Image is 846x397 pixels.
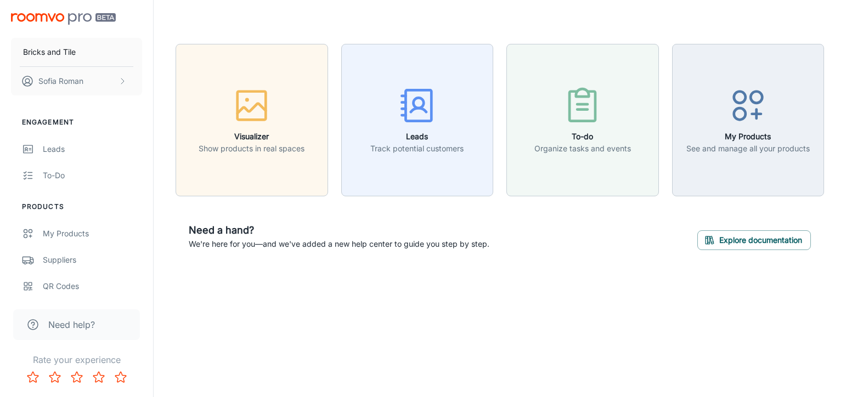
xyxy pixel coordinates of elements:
[43,254,142,266] div: Suppliers
[506,44,659,196] button: To-doOrganize tasks and events
[11,67,142,95] button: Sofia Roman
[38,75,83,87] p: Sofia Roman
[23,46,76,58] p: Bricks and Tile
[686,143,810,155] p: See and manage all your products
[176,44,328,196] button: VisualizerShow products in real spaces
[43,280,142,292] div: QR Codes
[341,114,494,124] a: LeadsTrack potential customers
[189,223,489,238] h6: Need a hand?
[43,143,142,155] div: Leads
[672,114,825,124] a: My ProductsSee and manage all your products
[199,131,304,143] h6: Visualizer
[199,143,304,155] p: Show products in real spaces
[534,143,631,155] p: Organize tasks and events
[43,228,142,240] div: My Products
[697,234,811,245] a: Explore documentation
[534,131,631,143] h6: To-do
[686,131,810,143] h6: My Products
[370,131,464,143] h6: Leads
[672,44,825,196] button: My ProductsSee and manage all your products
[370,143,464,155] p: Track potential customers
[506,114,659,124] a: To-doOrganize tasks and events
[341,44,494,196] button: LeadsTrack potential customers
[189,238,489,250] p: We're here for you—and we've added a new help center to guide you step by step.
[11,38,142,66] button: Bricks and Tile
[43,169,142,182] div: To-do
[697,230,811,250] button: Explore documentation
[11,13,116,25] img: Roomvo PRO Beta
